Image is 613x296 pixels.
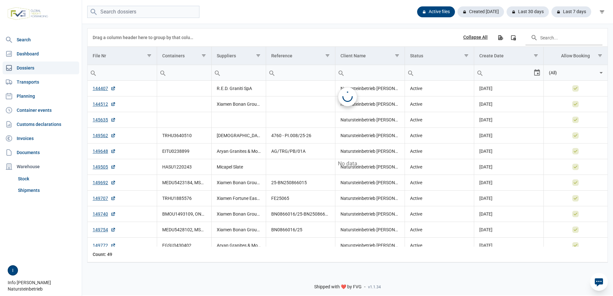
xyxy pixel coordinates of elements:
span: Show filter options for column 'Create Date' [533,53,538,58]
td: Natursteinbetrieb [PERSON_NAME] GmbH [335,159,405,175]
td: Active [405,128,474,144]
div: Suppliers [217,53,236,58]
div: Containers [162,53,185,58]
a: 149740 [93,211,116,217]
span: [DATE] [479,133,492,138]
span: [DATE] [479,227,492,232]
td: MEDU5423184, MSBU3095790, MSMU2384880, MSMU2839839, TGCU2134100 [157,175,211,191]
a: Search [3,33,79,46]
td: Column Containers [157,47,211,65]
td: Active [405,81,474,96]
a: Planning [3,90,79,103]
div: Search box [405,65,416,80]
td: Xiamen Bonan Group Co., Ltd. [211,222,266,238]
td: Filter cell [405,65,474,81]
div: Info [PERSON_NAME] Natursteinbetrieb [8,265,78,292]
input: Search in the data grid [525,30,602,45]
input: Filter cell [157,65,211,80]
a: 144407 [93,85,116,92]
div: Client Name [340,53,366,58]
div: Created [DATE] [458,6,504,17]
div: Data grid toolbar [93,29,602,46]
span: Show filter options for column 'File Nr' [147,53,152,58]
td: Active [405,144,474,159]
div: Allow Booking [561,53,590,58]
img: FVG - Global freight forwarding [5,5,51,22]
td: Filter cell [211,65,266,81]
div: filter [596,6,608,18]
a: Shipments [15,185,79,196]
td: Active [405,96,474,112]
input: Filter cell [88,65,157,80]
td: Active [405,112,474,128]
td: Micapel Slate [211,159,266,175]
span: Show filter options for column 'Status' [464,53,469,58]
td: Column Suppliers [211,47,266,65]
span: [DATE] [479,211,492,217]
td: BN0866016/25 [266,222,335,238]
td: AG/TRG/PB/01A [266,144,335,159]
td: Natursteinbetrieb [PERSON_NAME] GmbH [335,128,405,144]
div: Search box [335,65,347,80]
span: Show filter options for column 'Containers' [201,53,206,58]
input: Filter cell [212,65,266,80]
td: BMOU1493109, ONEU2101974, ONEU2307076 [157,206,211,222]
a: Dashboard [3,47,79,60]
div: Export all data to Excel [494,32,506,43]
td: BN0866016/25-BN250866015 [266,206,335,222]
td: Filter cell [88,65,157,81]
span: [DATE] [479,117,492,122]
td: Filter cell [157,65,211,81]
td: Natursteinbetrieb [PERSON_NAME] GmbH [335,112,405,128]
a: 144512 [93,101,116,107]
span: Show filter options for column 'Suppliers' [256,53,261,58]
span: Shipped with ❤️ by FVG [314,284,362,290]
td: TRHU1885576 [157,191,211,206]
td: Filter cell [543,65,608,81]
td: Filter cell [266,65,335,81]
a: 149707 [93,195,116,201]
td: Column Client Name [335,47,405,65]
span: - [364,284,365,290]
td: 4760 - PI.008/25-26 [266,128,335,144]
div: Loading... [342,92,353,102]
td: Natursteinbetrieb [PERSON_NAME] GmbH [335,144,405,159]
a: 149754 [93,226,116,233]
a: Documents [3,146,79,159]
td: [DEMOGRAPHIC_DATA] Granites [211,128,266,144]
span: [DATE] [479,86,492,91]
div: Last 7 days [551,6,591,17]
input: Filter cell [544,65,598,80]
td: Active [405,222,474,238]
div: Create Date [479,53,504,58]
td: FE25065 [266,191,335,206]
a: 149648 [93,148,116,154]
div: File Nr [93,53,106,58]
input: Filter cell [266,65,335,80]
a: Container events [3,104,79,117]
td: R.E.D. Graniti SpA [211,81,266,96]
td: Natursteinbetrieb [PERSON_NAME] GmbH [335,81,405,96]
td: Natursteinbetrieb [PERSON_NAME] GmbH [335,191,405,206]
td: Aryan Granites & Monuments Pvt. Ltd. [211,144,266,159]
td: Xiamen Fortune East Imp & Exp Co., Ltd. [211,191,266,206]
input: Search dossiers [87,6,199,18]
td: TRHU3640510 [157,128,211,144]
td: Active [405,191,474,206]
td: Natursteinbetrieb [PERSON_NAME] GmbH [335,206,405,222]
td: Xiamen Bonan Group Co., Ltd. [211,206,266,222]
td: EGSU3430402 [157,238,211,253]
div: Active files [417,6,455,17]
a: Customs declarations [3,118,79,131]
td: Natursteinbetrieb [PERSON_NAME] GmbH [335,238,405,253]
a: 149692 [93,179,116,186]
div: Status [410,53,423,58]
a: Invoices [3,132,79,145]
td: 25-BN250866015 [266,175,335,191]
div: File Nr Count: 49 [93,251,152,258]
a: Transports [3,76,79,88]
a: 149562 [93,132,116,139]
td: Column Create Date [474,47,543,65]
td: MEDU5428102, MSDU1868646, TCLU3027127 [157,222,211,238]
td: Column File Nr [88,47,157,65]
